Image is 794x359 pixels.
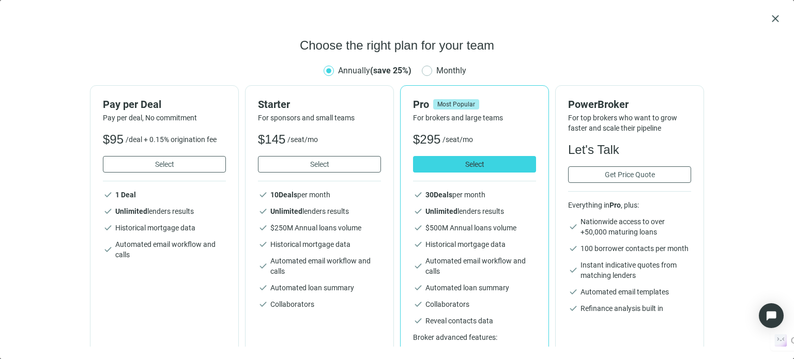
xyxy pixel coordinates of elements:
[425,207,457,215] b: Unlimited
[413,283,423,293] span: check
[425,316,493,326] span: Reveal contacts data
[155,160,174,168] span: Select
[258,239,268,249] span: check
[300,37,494,54] span: Choose the right plan for your team
[270,207,302,215] b: Unlimited
[568,98,629,111] span: PowerBroker
[310,160,329,168] span: Select
[103,206,113,216] span: check
[270,256,381,276] span: Automated email workflow and calls
[258,131,285,148] span: $145
[433,99,479,110] span: Most Popular
[103,223,113,233] span: check
[413,156,536,173] button: Select
[270,239,350,249] span: Historical mortgage data
[258,156,381,173] button: Select
[425,299,469,309] span: Collaborators
[413,239,423,249] span: check
[413,131,440,148] span: $295
[17,17,25,25] img: logo_orange.svg
[425,191,452,199] b: 30 Deals
[17,27,25,35] img: website_grey.svg
[568,200,691,210] span: Everything in , plus:
[413,113,536,123] span: For brokers and large teams
[287,134,318,145] span: /seat/mo
[114,61,174,68] div: Keywords by Traffic
[413,316,423,326] span: check
[413,299,423,309] span: check
[425,256,536,276] span: Automated email workflow and calls
[413,261,423,271] span: check
[370,66,411,75] b: (save 25%)
[413,190,423,200] span: check
[29,17,51,25] div: v 4.0.25
[115,223,195,233] span: Historical mortgage data
[103,156,226,173] button: Select
[115,239,226,260] span: Automated email workflow and calls
[115,191,136,199] b: 1 Deal
[581,303,663,314] span: Refinance analysis built in
[568,113,691,133] span: For top brokers who want to grow faster and scale their pipeline
[39,61,93,68] div: Domain Overview
[258,261,268,271] span: check
[581,243,689,254] span: 100 borrower contacts per month
[115,207,194,215] span: lenders results
[258,283,268,293] span: check
[568,222,578,232] span: check
[568,303,578,314] span: check
[103,131,124,148] span: $95
[568,265,578,275] span: check
[425,239,506,249] span: Historical mortgage data
[413,98,429,111] span: Pro
[442,134,473,145] span: /seat/mo
[258,113,381,123] span: For sponsors and small teams
[425,283,509,293] span: Automated loan summary
[581,287,669,297] span: Automated email templates
[425,207,504,215] span: lenders results
[270,299,314,309] span: Collaborators
[465,160,484,168] span: Select
[581,260,691,280] span: Instant indicative quotes from matching lenders
[425,191,485,199] span: per month
[258,299,268,309] span: check
[270,283,354,293] span: Automated loan summary
[270,191,297,199] b: 10 Deals
[605,170,655,179] span: Get Price Quote
[769,12,782,25] button: close
[568,287,578,297] span: check
[425,224,516,232] span: $ 500 M Annual loans volume
[413,223,423,233] span: check
[432,64,470,77] span: Monthly
[581,216,691,237] span: Nationwide access to over +50,000 maturing loans
[258,223,268,233] span: check
[759,303,784,328] div: Open Intercom Messenger
[126,134,217,145] span: /deal + 0.15% origination fee
[270,207,349,215] span: lenders results
[258,206,268,216] span: check
[258,98,290,111] span: Starter
[413,206,423,216] span: check
[115,207,147,215] b: Unlimited
[103,60,111,68] img: tab_keywords_by_traffic_grey.svg
[609,201,621,209] b: Pro
[270,191,330,199] span: per month
[28,60,36,68] img: tab_domain_overview_orange.svg
[27,27,114,35] div: Domain: [DOMAIN_NAME]
[103,98,161,111] span: Pay per Deal
[270,224,361,232] span: $ 250 M Annual loans volume
[413,332,536,342] span: Broker advanced features:
[568,166,691,183] button: Get Price Quote
[258,190,268,200] span: check
[103,190,113,200] span: check
[103,244,113,255] span: check
[103,113,226,123] span: Pay per deal, No commitment
[338,66,411,75] span: Annually
[568,243,578,254] span: check
[568,142,619,158] span: Let's Talk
